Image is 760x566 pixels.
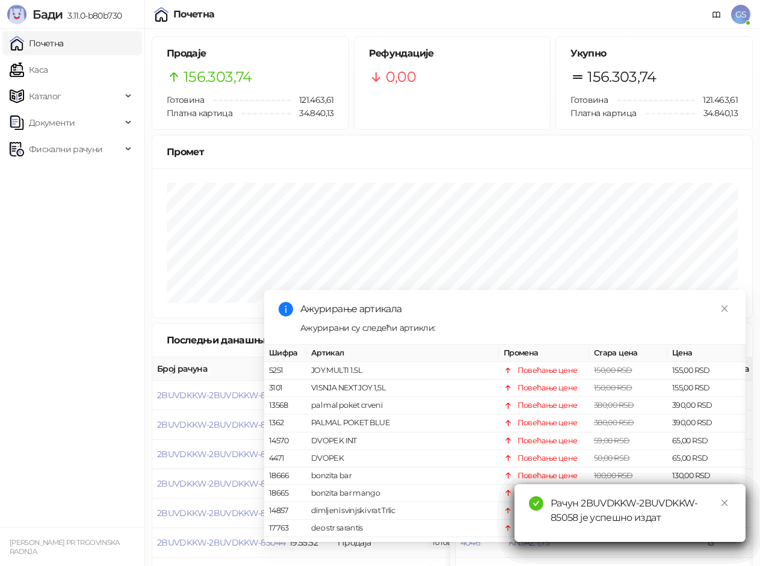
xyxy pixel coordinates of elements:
button: 2BUVDKKW-2BUVDKKW-85045 [157,508,285,518]
td: 14292 [264,537,306,555]
td: DVOPEK [306,450,499,467]
span: 121.463,61 [694,93,738,106]
td: 18666 [264,467,306,485]
td: pal mal poket crveni [306,397,499,414]
div: Повећање цене [517,399,578,411]
a: Close [718,496,731,509]
td: 65,00 RSD [667,432,746,449]
td: VISNJA NEXT JOY 1,5L [306,380,499,397]
td: 130,00 RSD [667,467,746,485]
td: 17763 [264,520,306,537]
td: deo str sarantis [306,520,499,537]
span: 0,00 [386,66,416,88]
td: 155,00 RSD [667,380,746,397]
span: 34.840,13 [695,106,738,120]
span: Платна картица [570,108,636,118]
img: Logo [7,5,26,24]
span: Бади [32,7,63,22]
div: Промет [167,144,738,159]
div: Последњи данашњи рачуни [167,333,326,348]
span: 59,00 RSD [594,435,629,444]
td: 65,00 RSD [667,450,746,467]
th: Стара цена [589,345,667,362]
td: DVOPEK INT [306,432,499,449]
th: Цена [667,345,746,362]
td: 390,00 RSD [667,414,746,432]
button: 2BUVDKKW-2BUVDKKW-85048 [157,419,285,430]
div: Повећање цене [517,417,578,429]
div: Почетна [173,10,215,19]
span: Каталог [29,84,61,108]
h5: Укупно [570,46,738,61]
div: Повећање цене [517,470,578,482]
span: Фискални рачуни [29,137,102,161]
span: Платна картица [167,108,232,118]
span: close [720,304,729,313]
td: 390,00 RSD [667,397,746,414]
span: 34.840,13 [291,106,333,120]
td: STR8 DEO [306,537,499,555]
span: 100,00 RSD [594,471,633,480]
span: 3.11.0-b80b730 [63,10,122,21]
span: check-circle [529,496,543,511]
div: Повећање цене [517,365,578,377]
td: bonzita bar [306,467,499,485]
th: Број рачуна [152,357,285,381]
button: 2BUVDKKW-2BUVDKKW-85046 [157,478,285,489]
button: 2BUVDKKW-2BUVDKKW-85044 [157,537,285,548]
div: Повећање цене [517,382,578,394]
a: Close [718,302,731,315]
button: 2BUVDKKW-2BUVDKKW-85047 [157,449,284,460]
td: bonzita bar mango [306,485,499,502]
div: Повећање цене [517,434,578,446]
td: 14570 [264,432,306,449]
span: info-circle [279,302,293,316]
td: 18665 [264,485,306,502]
span: Документи [29,111,75,135]
a: Почетна [10,31,64,55]
td: 5251 [264,362,306,380]
td: JOY MULTI 1.5L [306,362,499,380]
span: Готовина [570,94,608,105]
th: Артикал [306,345,499,362]
span: 150,00 RSD [594,383,632,392]
a: Документација [707,5,726,24]
button: 2BUVDKKW-2BUVDKKW-85049 [157,390,285,401]
td: 14857 [264,502,306,520]
small: [PERSON_NAME] PR TRGOVINSKA RADNJA [10,538,120,556]
th: Промена [499,345,589,362]
div: Ажурирани су следећи артикли: [300,321,731,334]
span: 121.463,61 [291,93,334,106]
div: Рачун 2BUVDKKW-2BUVDKKW-85058 је успешно издат [551,496,731,525]
td: 1362 [264,414,306,432]
h5: Продаје [167,46,334,61]
td: 4471 [264,450,306,467]
td: 13568 [264,397,306,414]
span: close [720,499,729,507]
th: Шифра [264,345,306,362]
h5: Рефундације [369,46,536,61]
td: 155,00 RSD [667,362,746,380]
a: Каса [10,58,48,82]
span: 150,00 RSD [594,366,632,375]
span: 380,00 RSD [594,401,634,410]
span: Готовина [167,94,204,105]
div: Ажурирање артикала [300,302,731,316]
td: 3101 [264,380,306,397]
td: dimljeni svinjski vrat Trlic [306,502,499,520]
span: GS [731,5,750,24]
span: 50,00 RSD [594,454,629,463]
td: PALMAL POKET BLUE [306,414,499,432]
div: Повећање цене [517,452,578,464]
span: 380,00 RSD [594,418,634,427]
span: 156.303,74 [184,66,252,88]
span: 156.303,74 [587,66,656,88]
